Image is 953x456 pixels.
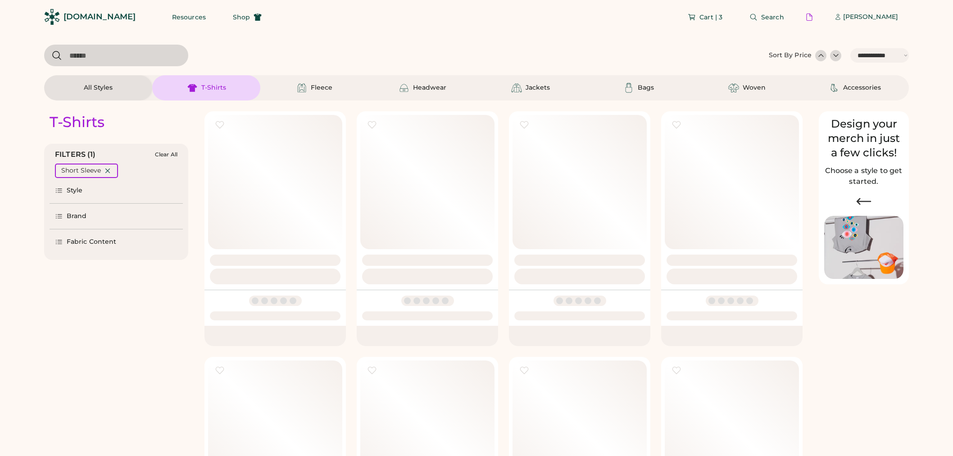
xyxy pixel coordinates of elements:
div: Style [67,186,83,195]
div: FILTERS (1) [55,149,96,160]
div: [PERSON_NAME] [843,13,898,22]
div: Bags [638,83,654,92]
div: Fleece [311,83,332,92]
div: Headwear [413,83,446,92]
div: [DOMAIN_NAME] [64,11,136,23]
img: Fleece Icon [296,82,307,93]
img: Jackets Icon [511,82,522,93]
span: Shop [233,14,250,20]
div: Accessories [843,83,881,92]
button: Search [739,8,795,26]
span: Search [761,14,784,20]
div: Clear All [155,151,177,158]
div: Sort By Price [769,51,812,60]
button: Cart | 3 [677,8,733,26]
img: T-Shirts Icon [187,82,198,93]
div: Design your merch in just a few clicks! [824,117,903,160]
img: Image of Lisa Congdon Eye Print on T-Shirt and Hat [824,216,903,279]
div: T-Shirts [50,113,104,131]
div: All Styles [84,83,113,92]
div: Woven [743,83,766,92]
span: Cart | 3 [699,14,722,20]
div: T-Shirts [201,83,226,92]
div: Short Sleeve [61,166,101,175]
img: Accessories Icon [829,82,840,93]
button: Shop [222,8,272,26]
img: Woven Icon [728,82,739,93]
h2: Choose a style to get started. [824,165,903,187]
img: Bags Icon [623,82,634,93]
img: Rendered Logo - Screens [44,9,60,25]
img: Headwear Icon [399,82,409,93]
div: Brand [67,212,87,221]
div: Jackets [526,83,550,92]
button: Resources [161,8,217,26]
div: Fabric Content [67,237,116,246]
